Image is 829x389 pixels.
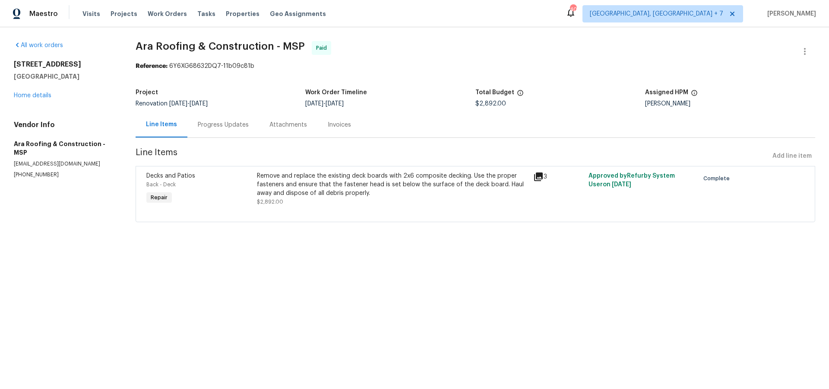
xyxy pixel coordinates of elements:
[136,63,168,69] b: Reference:
[147,193,171,202] span: Repair
[14,140,115,157] h5: Ara Roofing & Construction - MSP
[169,101,208,107] span: -
[475,101,506,107] span: $2,892.00
[14,160,115,168] p: [EMAIL_ADDRESS][DOMAIN_NAME]
[645,89,688,96] h5: Assigned HPM
[328,121,351,129] div: Invoices
[29,10,58,18] span: Maestro
[570,5,576,14] div: 40
[198,121,249,129] div: Progress Updates
[589,173,675,188] span: Approved by Refurby System User on
[326,101,344,107] span: [DATE]
[14,121,115,129] h4: Vendor Info
[475,89,514,96] h5: Total Budget
[305,101,344,107] span: -
[146,120,177,129] div: Line Items
[257,199,283,204] span: $2,892.00
[703,174,733,183] span: Complete
[764,10,816,18] span: [PERSON_NAME]
[136,62,815,70] div: 6Y6XG68632DQ7-11b09c81b
[146,182,176,187] span: Back - Deck
[316,44,330,52] span: Paid
[269,121,307,129] div: Attachments
[190,101,208,107] span: [DATE]
[14,42,63,48] a: All work orders
[612,182,631,188] span: [DATE]
[533,172,583,182] div: 3
[136,41,305,51] span: Ara Roofing & Construction - MSP
[226,10,259,18] span: Properties
[197,11,215,17] span: Tasks
[136,101,208,107] span: Renovation
[111,10,137,18] span: Projects
[148,10,187,18] span: Work Orders
[14,72,115,81] h5: [GEOGRAPHIC_DATA]
[517,89,524,101] span: The total cost of line items that have been proposed by Opendoor. This sum includes line items th...
[305,89,367,96] h5: Work Order Timeline
[691,89,698,101] span: The hpm assigned to this work order.
[257,172,528,198] div: Remove and replace the existing deck boards with 2x6 composite decking. Use the proper fasteners ...
[169,101,187,107] span: [DATE]
[14,60,115,69] h2: [STREET_ADDRESS]
[136,148,769,164] span: Line Items
[270,10,326,18] span: Geo Assignments
[305,101,323,107] span: [DATE]
[82,10,100,18] span: Visits
[136,89,158,96] h5: Project
[645,101,815,107] div: [PERSON_NAME]
[590,10,723,18] span: [GEOGRAPHIC_DATA], [GEOGRAPHIC_DATA] + 7
[14,92,51,99] a: Home details
[146,173,195,179] span: Decks and Patios
[14,171,115,179] p: [PHONE_NUMBER]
